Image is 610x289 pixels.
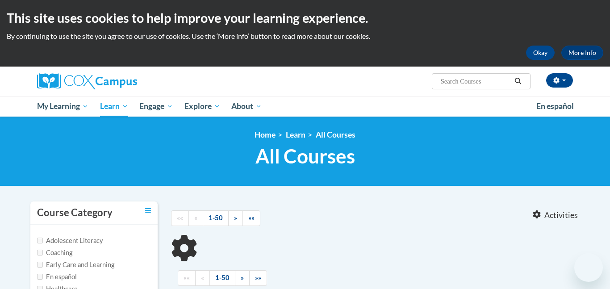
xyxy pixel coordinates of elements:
a: Previous [188,210,203,226]
input: Checkbox for Options [37,250,43,255]
a: Begining [178,270,196,286]
a: En español [531,97,580,116]
span: «« [177,214,183,222]
button: Account Settings [546,73,573,88]
a: End [249,270,267,286]
div: Main menu [24,96,586,117]
a: More Info [561,46,603,60]
input: Checkbox for Options [37,274,43,280]
span: » [241,274,244,281]
a: All Courses [316,130,355,139]
button: Search [511,76,525,87]
a: Learn [94,96,134,117]
input: Search Courses [440,76,511,87]
a: Cox Campus [37,73,207,89]
span: Activities [544,210,578,220]
a: Learn [286,130,305,139]
span: »» [255,274,261,281]
a: Next [235,270,250,286]
span: Explore [184,101,220,112]
span: »» [248,214,255,222]
input: Checkbox for Options [37,262,43,268]
span: En español [536,101,574,111]
span: « [194,214,197,222]
label: Early Care and Learning [37,260,114,270]
a: 1-50 [209,270,235,286]
span: About [231,101,262,112]
span: « [201,274,204,281]
iframe: Button to launch messaging window [574,253,603,282]
a: My Learning [31,96,94,117]
h2: This site uses cookies to help improve your learning experience. [7,9,603,27]
span: My Learning [37,101,88,112]
img: Cox Campus [37,73,137,89]
a: Begining [171,210,189,226]
label: Coaching [37,248,72,258]
a: Engage [134,96,179,117]
label: Adolescent Literacy [37,236,103,246]
button: Okay [526,46,555,60]
span: Learn [100,101,128,112]
a: Home [255,130,276,139]
a: End [242,210,260,226]
a: Next [228,210,243,226]
a: About [226,96,268,117]
span: «« [184,274,190,281]
a: 1-50 [203,210,229,226]
label: En español [37,272,77,282]
span: Engage [139,101,173,112]
input: Checkbox for Options [37,238,43,243]
span: » [234,214,237,222]
span: All Courses [255,144,355,168]
a: Explore [179,96,226,117]
a: Toggle collapse [145,206,151,216]
p: By continuing to use the site you agree to our use of cookies. Use the ‘More info’ button to read... [7,31,603,41]
h3: Course Category [37,206,113,220]
a: Previous [195,270,210,286]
